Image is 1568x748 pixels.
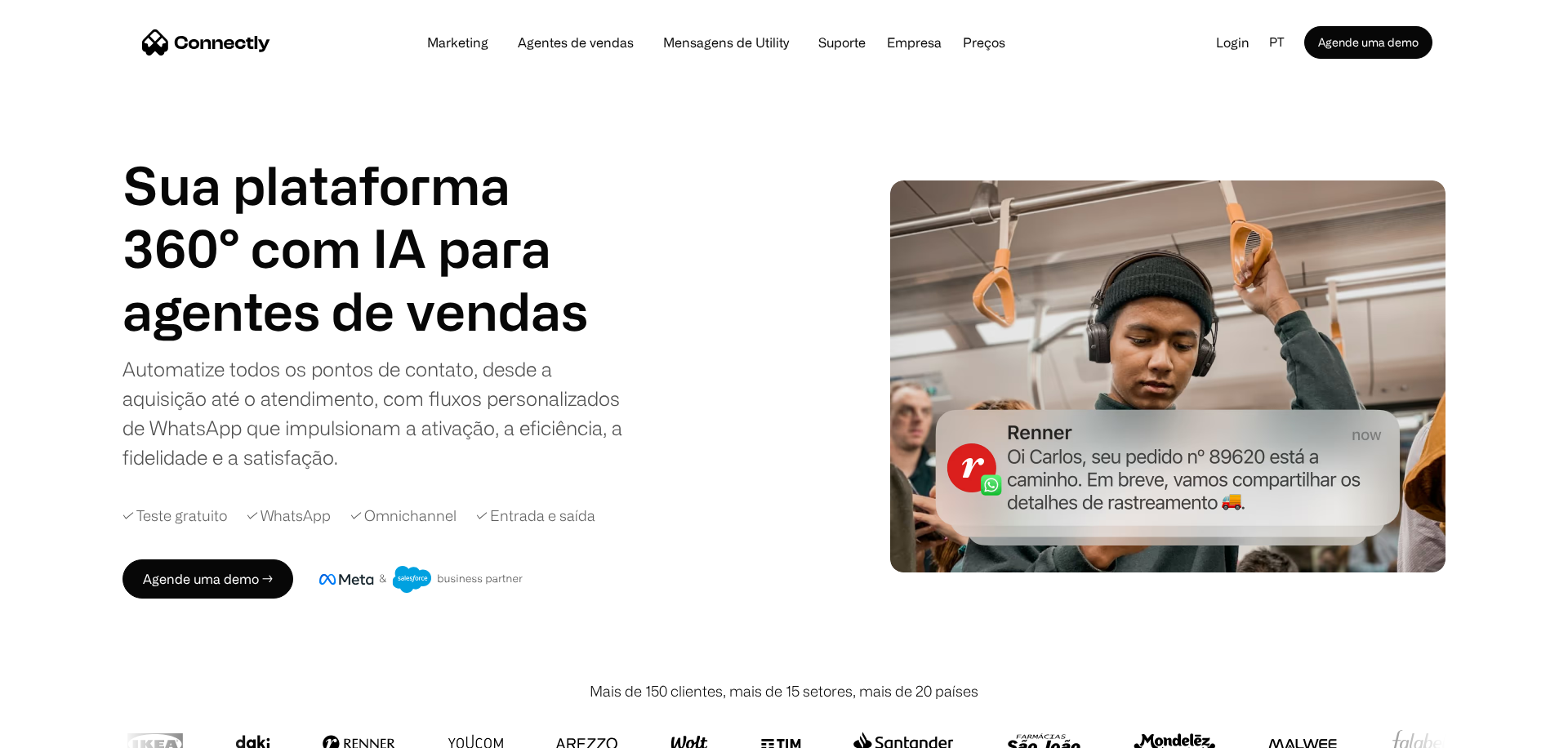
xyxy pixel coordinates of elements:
a: Marketing [414,36,501,49]
div: ✓ Omnichannel [350,505,457,527]
a: Agende uma demo [1304,26,1432,59]
div: pt [1263,30,1304,55]
a: Agende uma demo → [122,559,293,599]
div: Automatize todos os pontos de contato, desde a aquisição até o atendimento, com fluxos personaliz... [122,354,637,472]
a: Agentes de vendas [505,36,647,49]
div: carousel [122,279,612,342]
div: ✓ Entrada e saída [476,505,595,527]
div: Empresa [882,31,947,54]
a: Login [1203,30,1263,55]
ul: Language list [33,719,98,742]
a: home [142,30,270,55]
div: ✓ Teste gratuito [122,505,227,527]
div: 1 of 4 [122,279,612,342]
div: Empresa [887,31,942,54]
div: ✓ WhatsApp [247,505,331,527]
aside: Language selected: Português (Brasil) [16,718,98,742]
div: pt [1269,30,1285,55]
img: Meta e crachá de parceiro de negócios do Salesforce. [319,566,523,594]
h1: agentes de vendas [122,279,612,342]
a: Suporte [805,36,879,49]
a: Preços [950,36,1018,49]
a: Mensagens de Utility [650,36,802,49]
h1: Sua plataforma 360° com IA para [122,154,612,279]
div: Mais de 150 clientes, mais de 15 setores, mais de 20 países [590,680,978,702]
